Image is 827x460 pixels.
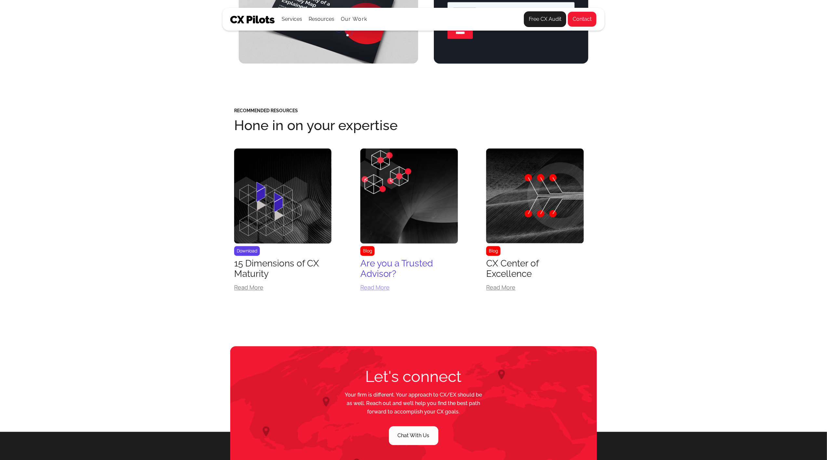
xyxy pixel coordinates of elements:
[360,149,458,296] a: BlogAre you a Trusted Advisor?Read More
[567,11,597,27] a: Contact
[389,426,438,445] a: Chat With Us
[234,259,332,279] div: 15 Dimensions of CX Maturity
[343,391,484,416] p: Your firm is different. Your approach to CX/EX should be as well. Reach out and we’ll help you fi...
[309,15,334,24] div: Resources
[486,259,584,279] div: CX Center of Excellence
[282,8,302,30] div: Services
[234,285,332,291] div: Read More
[486,285,584,291] div: Read More
[234,246,260,256] div: Download
[486,149,584,296] a: BlogCX Center of ExcellenceRead More
[524,11,566,27] a: Free CX Audit
[341,16,367,22] a: Our Work
[486,246,500,256] div: Blog
[234,109,593,113] h5: Recommended Resources
[360,246,375,256] div: Blog
[360,259,458,279] div: Are you a Trusted Advisor?
[234,118,593,133] h2: Hone in on your expertise
[234,149,332,296] a: Download15 Dimensions of CX MaturityRead More
[309,8,334,30] div: Resources
[360,285,458,291] div: Read More
[282,15,302,24] div: Services
[331,368,496,386] h2: Let's connect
